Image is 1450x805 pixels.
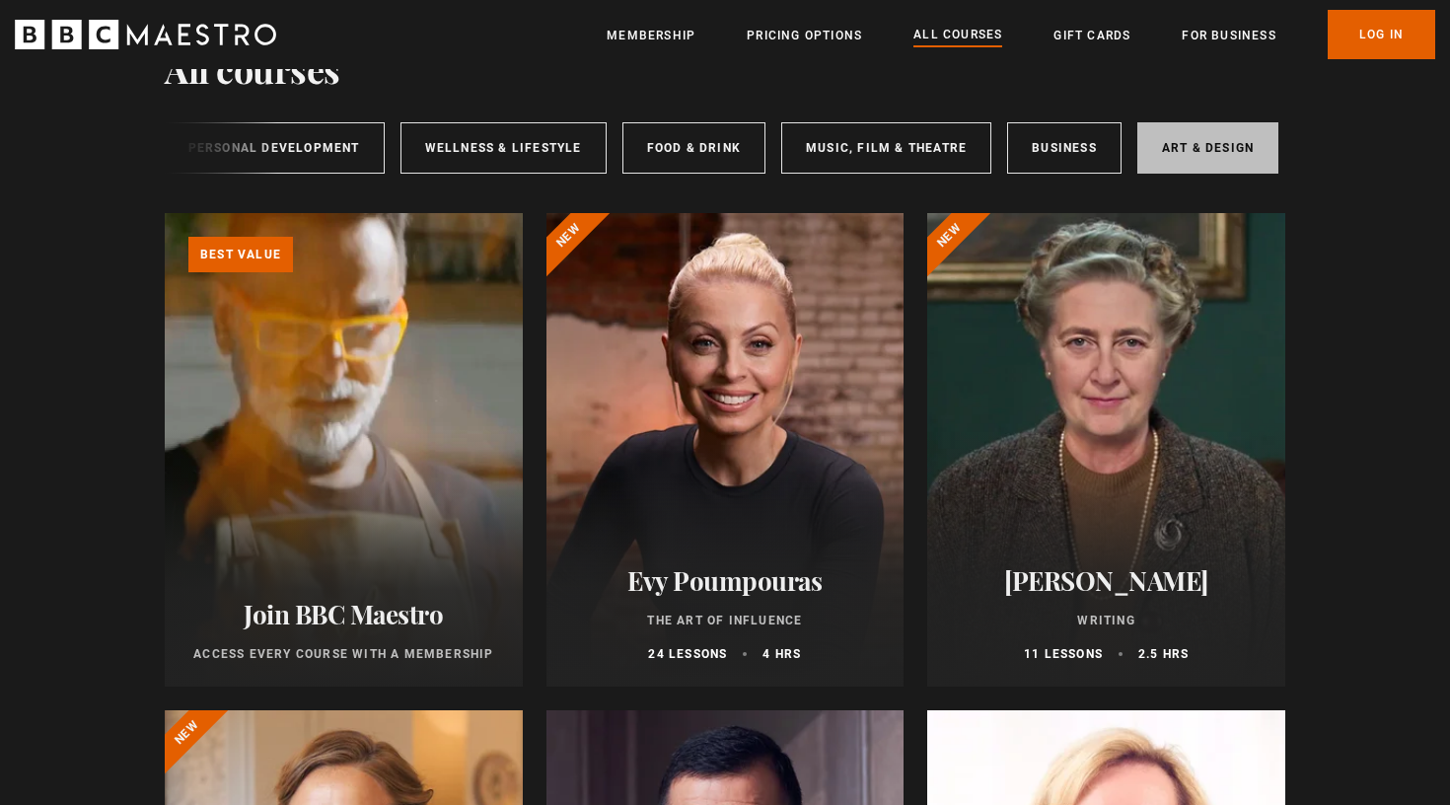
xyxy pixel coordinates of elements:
[762,645,801,663] p: 4 hrs
[546,213,905,687] a: Evy Poumpouras The Art of Influence 24 lessons 4 hrs New
[1328,10,1435,59] a: Log In
[781,122,991,174] a: Music, Film & Theatre
[188,237,293,272] p: Best value
[607,10,1435,59] nav: Primary
[1053,26,1130,45] a: Gift Cards
[913,25,1002,46] a: All Courses
[400,122,607,174] a: Wellness & Lifestyle
[747,26,862,45] a: Pricing Options
[648,645,727,663] p: 24 lessons
[165,48,340,90] h1: All courses
[927,213,1285,687] a: [PERSON_NAME] Writing 11 lessons 2.5 hrs New
[951,612,1262,629] p: Writing
[1137,122,1278,174] a: Art & Design
[1182,26,1275,45] a: For business
[570,612,881,629] p: The Art of Influence
[15,20,276,49] svg: BBC Maestro
[1138,645,1189,663] p: 2.5 hrs
[570,565,881,596] h2: Evy Poumpouras
[622,122,765,174] a: Food & Drink
[951,565,1262,596] h2: [PERSON_NAME]
[607,26,695,45] a: Membership
[1024,645,1103,663] p: 11 lessons
[1007,122,1122,174] a: Business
